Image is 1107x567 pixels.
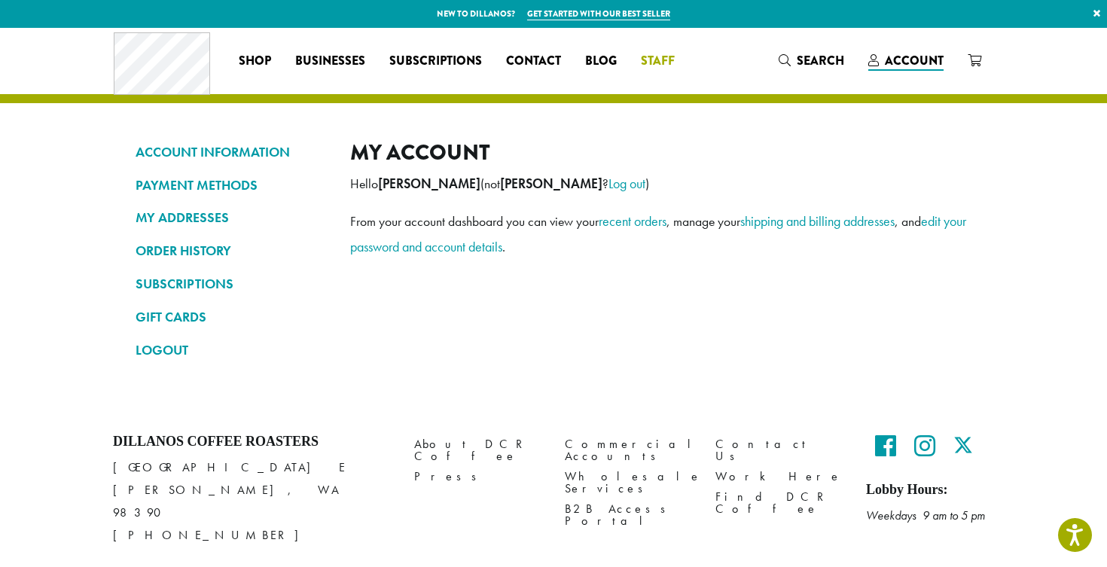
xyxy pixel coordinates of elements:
[350,139,971,166] h2: My account
[641,52,675,71] span: Staff
[113,456,392,547] p: [GEOGRAPHIC_DATA] E [PERSON_NAME], WA 98390 [PHONE_NUMBER]
[608,175,645,192] a: Log out
[715,434,843,466] a: Contact Us
[565,499,693,532] a: B2B Access Portal
[506,52,561,71] span: Contact
[565,467,693,499] a: Wholesale Services
[378,175,480,192] strong: [PERSON_NAME]
[797,52,844,69] span: Search
[136,271,328,297] a: SUBSCRIPTIONS
[350,209,971,260] p: From your account dashboard you can view your , manage your , and .
[740,212,895,230] a: shipping and billing addresses
[767,48,856,73] a: Search
[136,139,328,375] nav: Account pages
[227,49,283,73] a: Shop
[136,205,328,230] a: MY ADDRESSES
[350,171,971,197] p: Hello (not ? )
[414,434,542,466] a: About DCR Coffee
[885,52,944,69] span: Account
[629,49,687,73] a: Staff
[136,304,328,330] a: GIFT CARDS
[295,52,365,71] span: Businesses
[866,482,994,498] h5: Lobby Hours:
[389,52,482,71] span: Subscriptions
[136,238,328,264] a: ORDER HISTORY
[715,467,843,487] a: Work Here
[113,434,392,450] h4: Dillanos Coffee Roasters
[136,337,328,363] a: LOGOUT
[239,52,271,71] span: Shop
[500,175,602,192] strong: [PERSON_NAME]
[866,508,985,523] em: Weekdays 9 am to 5 pm
[136,139,328,165] a: ACCOUNT INFORMATION
[715,487,843,520] a: Find DCR Coffee
[599,212,666,230] a: recent orders
[527,8,670,20] a: Get started with our best seller
[136,172,328,198] a: PAYMENT METHODS
[414,467,542,487] a: Press
[565,434,693,466] a: Commercial Accounts
[585,52,617,71] span: Blog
